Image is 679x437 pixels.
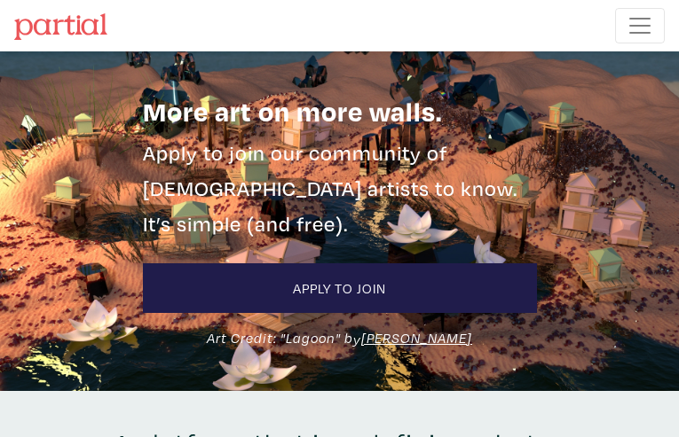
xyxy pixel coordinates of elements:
div: Art Credit: "Lagoon" by [130,327,550,348]
a: Apply to Join [143,263,537,313]
h2: More art on more walls. [143,94,537,128]
button: Toggle navigation [615,8,665,43]
div: Apply to join our community of [DEMOGRAPHIC_DATA] artists to know. It’s simple (and free). [130,136,550,242]
a: [PERSON_NAME] [361,329,472,347]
